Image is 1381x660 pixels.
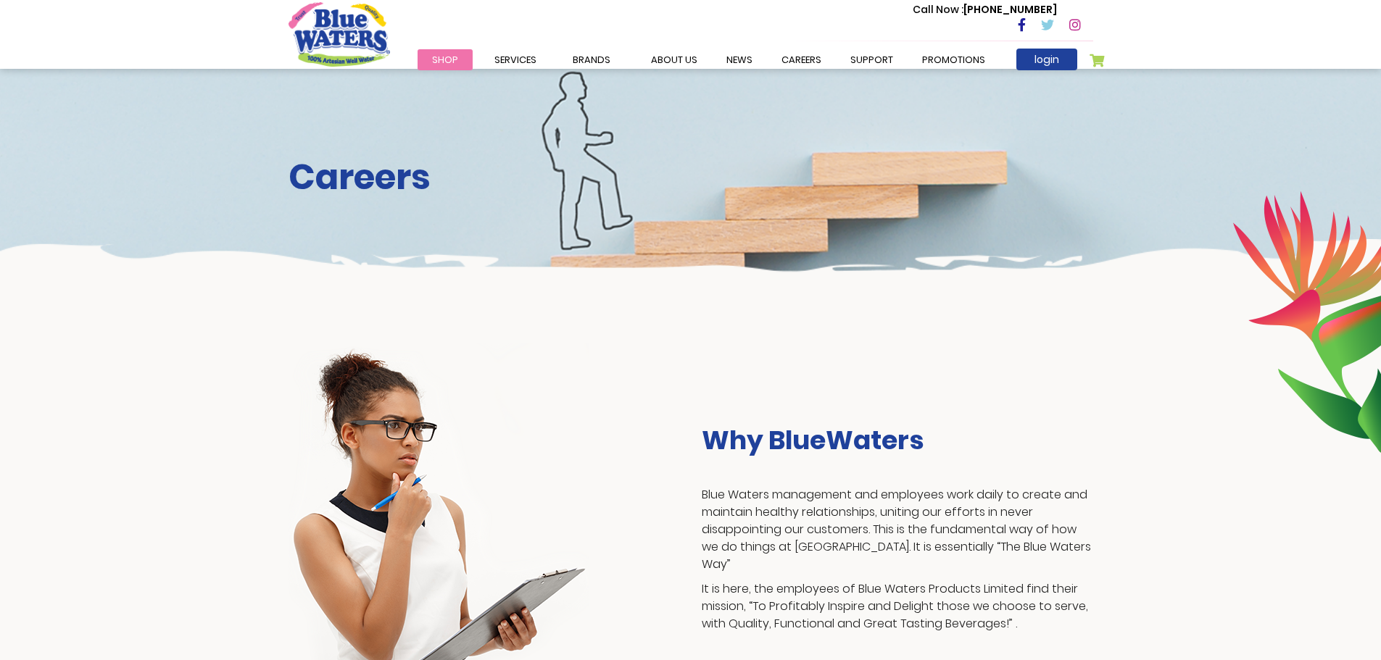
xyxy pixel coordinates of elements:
[702,580,1093,632] p: It is here, the employees of Blue Waters Products Limited find their mission, “To Profitably Insp...
[913,2,963,17] span: Call Now :
[289,156,1093,199] h2: Careers
[702,425,1093,456] h3: Why BlueWaters
[636,49,712,70] a: about us
[432,53,458,67] span: Shop
[836,49,908,70] a: support
[702,486,1093,573] p: Blue Waters management and employees work daily to create and maintain healthy relationships, uni...
[573,53,610,67] span: Brands
[913,2,1057,17] p: [PHONE_NUMBER]
[908,49,1000,70] a: Promotions
[712,49,767,70] a: News
[494,53,536,67] span: Services
[767,49,836,70] a: careers
[1232,191,1381,453] img: career-intro-leaves.png
[1016,49,1077,70] a: login
[289,2,390,66] a: store logo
